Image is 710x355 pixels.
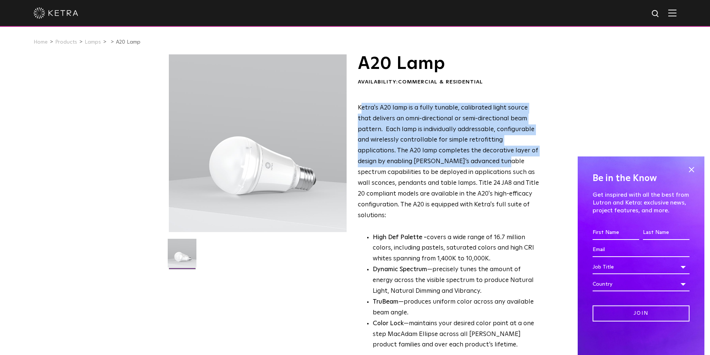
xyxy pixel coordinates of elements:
[168,239,196,273] img: A20-Lamp-2021-Web-Square
[593,305,690,321] input: Join
[373,299,398,305] strong: TruBeam
[373,297,539,318] li: —produces uniform color across any available beam angle.
[398,79,483,85] span: Commercial & Residential
[358,105,539,219] span: Ketra's A20 lamp is a fully tunable, calibrated light source that delivers an omni-directional or...
[34,39,48,45] a: Home
[55,39,77,45] a: Products
[358,79,539,86] div: Availability:
[116,39,141,45] a: A20 Lamp
[643,226,690,240] input: Last Name
[85,39,101,45] a: Lamps
[373,264,539,297] li: —precisely tunes the amount of energy across the visible spectrum to produce Natural Light, Natur...
[593,171,690,186] h4: Be in the Know
[34,7,78,19] img: ketra-logo-2019-white
[593,277,690,291] div: Country
[593,243,690,257] input: Email
[593,226,639,240] input: First Name
[593,191,690,214] p: Get inspired with all the best from Lutron and Ketra: exclusive news, project features, and more.
[373,318,539,351] li: —maintains your desired color point at a one step MacAdam Ellipse across all [PERSON_NAME] produc...
[373,320,404,327] strong: Color Lock
[373,234,427,241] strong: High Def Palette -
[373,232,539,265] p: covers a wide range of 16.7 million colors, including pastels, saturated colors and high CRI whit...
[358,54,539,73] h1: A20 Lamp
[373,266,427,273] strong: Dynamic Spectrum
[668,9,676,16] img: Hamburger%20Nav.svg
[651,9,660,19] img: search icon
[593,260,690,274] div: Job Title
